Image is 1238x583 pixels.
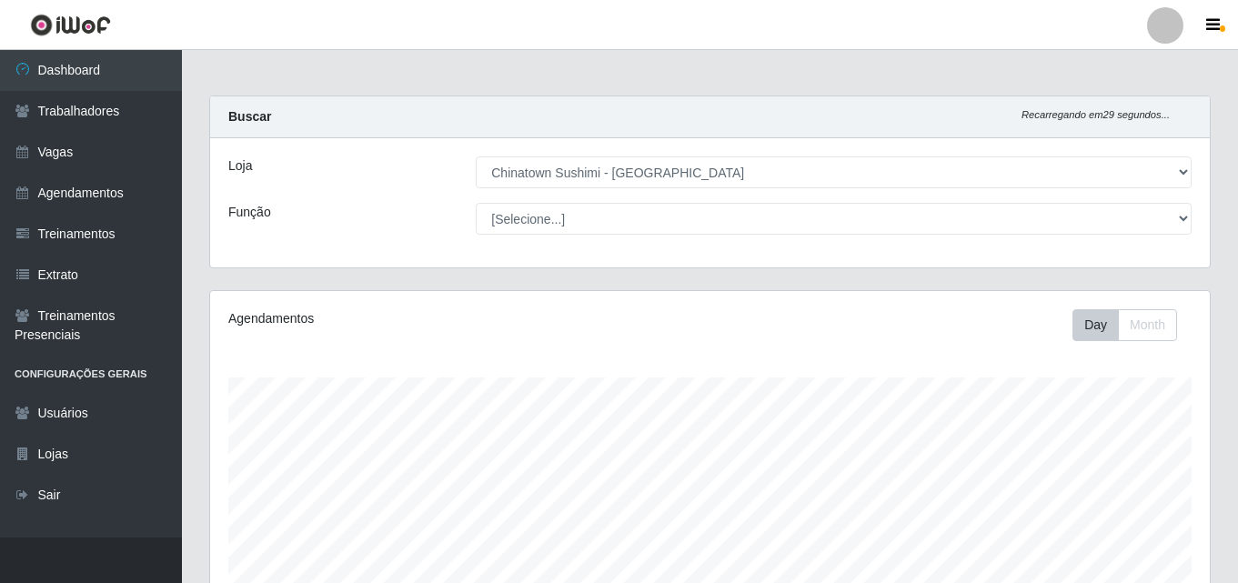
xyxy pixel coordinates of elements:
[228,109,271,124] strong: Buscar
[1072,309,1177,341] div: First group
[1072,309,1119,341] button: Day
[1072,309,1192,341] div: Toolbar with button groups
[30,14,111,36] img: CoreUI Logo
[228,203,271,222] label: Função
[1022,109,1170,120] i: Recarregando em 29 segundos...
[228,309,614,328] div: Agendamentos
[1118,309,1177,341] button: Month
[228,156,252,176] label: Loja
